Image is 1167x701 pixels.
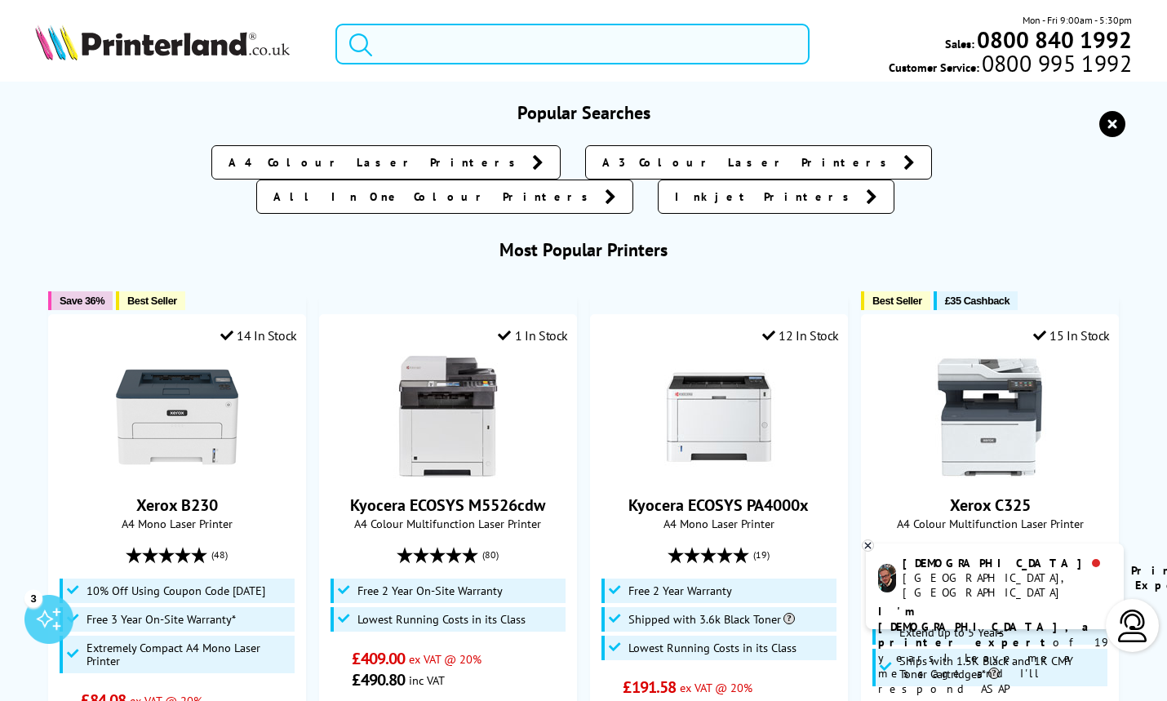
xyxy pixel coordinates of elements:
button: Best Seller [116,291,185,310]
span: ex VAT @ 20% [680,680,752,695]
div: 3 [24,589,42,607]
span: inc VAT [409,672,445,688]
span: 0800 995 1992 [979,55,1132,71]
input: Search [335,24,810,64]
button: Best Seller [861,291,930,310]
a: Kyocera ECOSYS M5526cdw [350,495,545,516]
span: A4 Colour Laser Printers [229,154,524,171]
span: (48) [211,539,228,570]
span: Free 2 Year On-Site Warranty [357,584,503,597]
span: £409.00 [352,648,405,669]
span: Customer Service: [889,55,1132,75]
button: Save 36% [48,291,113,310]
span: A4 Colour Multifunction Laser Printer [328,516,568,531]
b: 0800 840 1992 [977,24,1132,55]
a: 0800 840 1992 [974,32,1132,47]
span: Mon - Fri 9:00am - 5:30pm [1023,12,1132,28]
h3: Most Popular Printers [35,238,1132,261]
span: A3 Colour Laser Printers [602,154,895,171]
span: Shipped with 3.6k Black Toner [628,613,795,626]
a: Xerox B230 [116,465,238,481]
span: (19) [753,539,770,570]
span: 10% Off Using Coupon Code [DATE] [87,584,265,597]
a: A4 Colour Laser Printers [211,145,561,180]
img: Kyocera ECOSYS M5526cdw [387,356,509,478]
img: Xerox C325 [929,356,1051,478]
span: A4 Colour Multifunction Laser Printer [870,516,1110,531]
span: Best Seller [872,295,922,307]
a: Kyocera ECOSYS PA4000x [658,465,780,481]
span: ex VAT @ 20% [409,651,481,667]
a: Xerox C325 [950,495,1031,516]
div: 14 In Stock [220,327,297,344]
div: [DEMOGRAPHIC_DATA] [903,556,1111,570]
span: Extremely Compact A4 Mono Laser Printer [87,641,291,668]
span: Inkjet Printers [675,189,858,205]
span: Free 2 Year Warranty [628,584,732,597]
a: A3 Colour Laser Printers [585,145,932,180]
span: Lowest Running Costs in its Class [357,613,526,626]
span: £490.80 [352,669,405,690]
span: (80) [482,539,499,570]
a: Kyocera ECOSYS PA4000x [628,495,809,516]
img: user-headset-light.svg [1116,610,1149,642]
div: 1 In Stock [498,327,568,344]
a: Inkjet Printers [658,180,894,214]
b: I'm [DEMOGRAPHIC_DATA], a printer expert [878,604,1094,650]
span: Best Seller [127,295,177,307]
a: All In One Colour Printers [256,180,633,214]
a: Xerox B230 [136,495,218,516]
p: of 19 years! Leave me a message and I'll respond ASAP [878,604,1112,697]
span: Save 36% [60,295,104,307]
div: 12 In Stock [762,327,839,344]
span: (84) [1025,539,1041,570]
img: chris-livechat.png [878,564,896,592]
a: Xerox C325 [929,465,1051,481]
img: Printerland Logo [35,24,290,60]
a: Printerland Logo [35,24,315,64]
h3: Popular Searches [35,101,1132,124]
div: [GEOGRAPHIC_DATA], [GEOGRAPHIC_DATA] [903,570,1111,600]
span: Sales: [945,36,974,51]
span: All In One Colour Printers [273,189,597,205]
button: £35 Cashback [934,291,1018,310]
span: Free 3 Year On-Site Warranty* [87,613,236,626]
span: A4 Mono Laser Printer [57,516,297,531]
span: £35 Cashback [945,295,1009,307]
span: Lowest Running Costs in its Class [628,641,796,654]
img: Kyocera ECOSYS PA4000x [658,356,780,478]
a: Kyocera ECOSYS M5526cdw [387,465,509,481]
div: 15 In Stock [1033,327,1110,344]
img: Xerox B230 [116,356,238,478]
span: A4 Mono Laser Printer [599,516,839,531]
span: £191.58 [623,677,676,698]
